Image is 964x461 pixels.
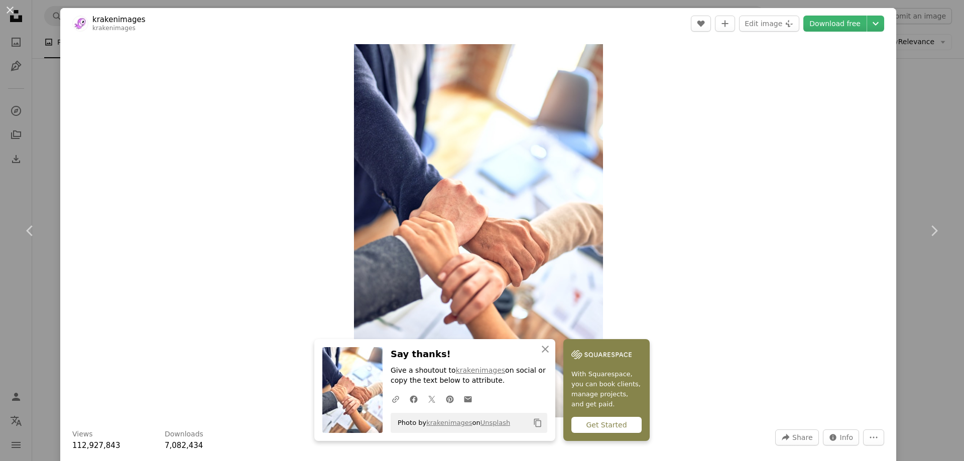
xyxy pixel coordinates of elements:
[354,44,603,417] button: Zoom in on this image
[393,415,510,431] span: Photo by on
[571,347,632,362] img: file-1747939142011-51e5cc87e3c9
[391,347,547,362] h3: Say thanks!
[529,414,546,431] button: Copy to clipboard
[72,441,120,450] span: 112,927,843
[563,339,650,441] a: With Squarespace, you can book clients, manage projects, and get paid.Get Started
[803,16,867,32] a: Download free
[459,389,477,409] a: Share over email
[354,44,603,417] img: person in black long sleeve shirt holding persons hand
[456,366,505,374] a: krakenimages
[165,441,203,450] span: 7,082,434
[92,15,145,25] a: krakenimages
[72,429,93,439] h3: Views
[72,16,88,32] img: Go to krakenimages's profile
[423,389,441,409] a: Share on Twitter
[867,16,884,32] button: Choose download size
[165,429,203,439] h3: Downloads
[775,429,818,445] button: Share this image
[840,430,854,445] span: Info
[441,389,459,409] a: Share on Pinterest
[863,429,884,445] button: More Actions
[823,429,860,445] button: Stats about this image
[480,419,510,426] a: Unsplash
[571,417,642,433] div: Get Started
[904,183,964,279] a: Next
[715,16,735,32] button: Add to Collection
[391,366,547,386] p: Give a shoutout to on social or copy the text below to attribute.
[92,25,136,32] a: krakenimages
[792,430,812,445] span: Share
[405,389,423,409] a: Share on Facebook
[426,419,472,426] a: krakenimages
[739,16,799,32] button: Edit image
[691,16,711,32] button: Like
[571,369,642,409] span: With Squarespace, you can book clients, manage projects, and get paid.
